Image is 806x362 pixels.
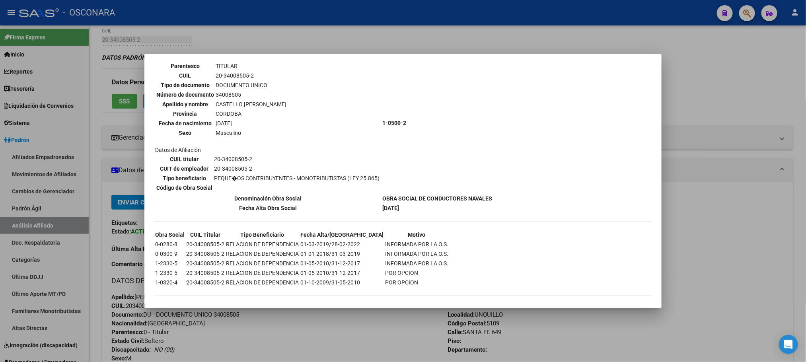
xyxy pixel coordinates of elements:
[215,128,287,137] td: Masculino
[226,230,299,239] th: Tipo Beneficiario
[300,240,384,249] td: 01-03-2019/28-02-2022
[382,195,492,202] b: OBRA SOCIAL DE CONDUCTORES NAVALES
[156,174,213,183] th: Tipo beneficiario
[155,194,381,203] th: Denominación Obra Social
[214,155,380,163] td: 20-34008505-2
[385,278,449,287] td: POR OPCION
[382,205,399,211] b: [DATE]
[186,249,225,258] td: 20-34008505-2
[214,174,380,183] td: PEQUE�OS CONTRIBUYENTES - MONOTRIBUTISTAS (LEY 25.865)
[214,164,380,173] td: 20-34008505-2
[215,109,287,118] td: CORDOBA
[385,230,449,239] th: Motivo
[155,269,185,277] td: 1-2330-5
[156,81,214,90] th: Tipo de documento
[186,240,225,249] td: 20-34008505-2
[226,259,299,268] td: RELACION DE DEPENDENCIA
[300,259,384,268] td: 01-05-2010/31-12-2017
[156,183,213,192] th: Código de Obra Social
[300,230,384,239] th: Fecha Alta/[GEOGRAPHIC_DATA]
[186,278,225,287] td: 20-34008505-2
[215,100,287,109] td: CASTELLO [PERSON_NAME]
[215,90,287,99] td: 34008505
[215,119,287,128] td: [DATE]
[385,240,449,249] td: INFORMADA POR LA O.S.
[155,278,185,287] td: 1-0320-4
[155,259,185,268] td: 1-2330-5
[382,120,406,126] b: 1-0500-2
[156,62,214,70] th: Parentesco
[155,53,381,193] td: Datos personales Datos de Afiliación
[226,278,299,287] td: RELACION DE DEPENDENCIA
[226,240,299,249] td: RELACION DE DEPENDENCIA
[300,249,384,258] td: 01-01-2018/31-03-2019
[215,62,287,70] td: TITULAR
[226,249,299,258] td: RELACION DE DEPENDENCIA
[186,259,225,268] td: 20-34008505-2
[779,335,798,354] div: Open Intercom Messenger
[226,269,299,277] td: RELACION DE DEPENDENCIA
[156,100,214,109] th: Apellido y nombre
[215,71,287,80] td: 20-34008505-2
[156,71,214,80] th: CUIL
[156,119,214,128] th: Fecha de nacimiento
[186,269,225,277] td: 20-34008505-2
[156,128,214,137] th: Sexo
[156,90,214,99] th: Número de documento
[155,240,185,249] td: 0-0280-8
[155,230,185,239] th: Obra Social
[215,81,287,90] td: DOCUMENTO UNICO
[300,278,384,287] td: 01-10-2009/31-05-2010
[385,259,449,268] td: INFORMADA POR LA O.S.
[156,109,214,118] th: Provincia
[385,269,449,277] td: POR OPCION
[155,249,185,258] td: 0-0300-9
[156,164,213,173] th: CUIT de empleador
[186,230,225,239] th: CUIL Titular
[385,249,449,258] td: INFORMADA POR LA O.S.
[155,204,381,212] th: Fecha Alta Obra Social
[300,269,384,277] td: 01-05-2010/31-12-2017
[156,155,213,163] th: CUIL titular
